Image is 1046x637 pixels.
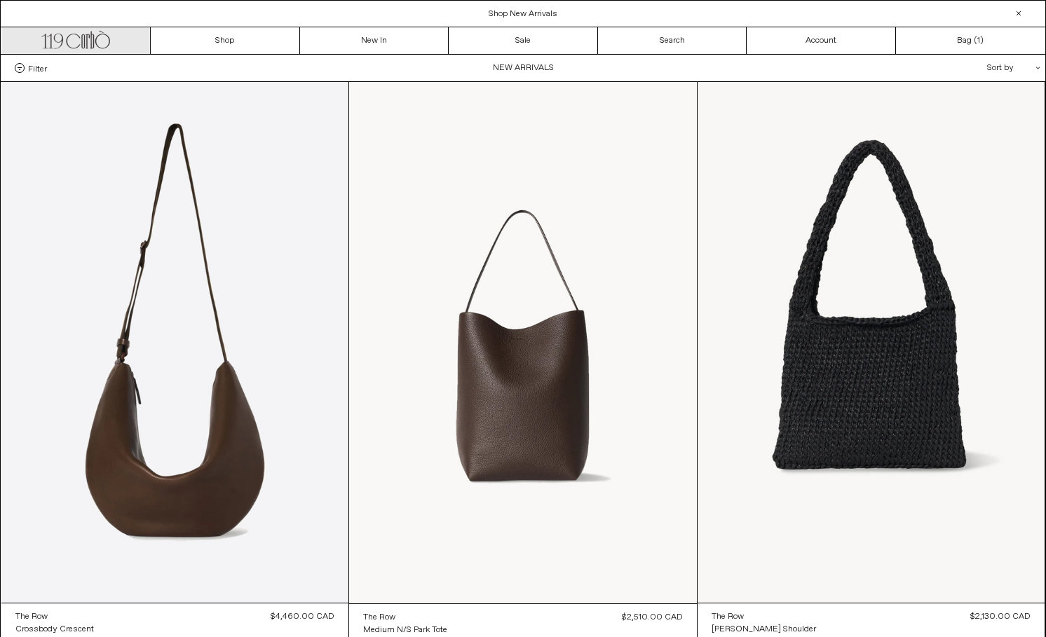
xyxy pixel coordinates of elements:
[977,35,980,46] span: 1
[747,27,896,54] a: Account
[712,610,816,623] a: The Row
[489,8,557,20] a: Shop New Arrivals
[349,82,697,603] img: The Row Medium N/S Park Tote
[15,611,48,623] div: The Row
[449,27,598,54] a: Sale
[712,611,744,623] div: The Row
[15,623,94,636] a: Crossbody Crescent
[598,27,747,54] a: Search
[15,610,94,623] a: The Row
[977,34,984,47] span: )
[151,27,300,54] a: Shop
[698,82,1045,603] img: The Row Didon Shoulder Bag in black
[712,624,816,636] div: [PERSON_NAME] Shoulder
[712,623,816,636] a: [PERSON_NAME] Shoulder
[363,624,447,636] a: Medium N/S Park Tote
[271,610,334,623] div: $4,460.00 CAD
[896,27,1045,54] a: Bag ()
[15,624,94,636] div: Crossbody Crescent
[28,63,47,73] span: Filter
[363,611,447,624] a: The Row
[300,27,449,54] a: New In
[970,610,1031,623] div: $2,130.00 CAD
[363,612,395,624] div: The Row
[905,55,1031,81] div: Sort by
[1,82,349,603] img: The Row Crossbody Crescent in dark brown
[622,611,683,624] div: $2,510.00 CAD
